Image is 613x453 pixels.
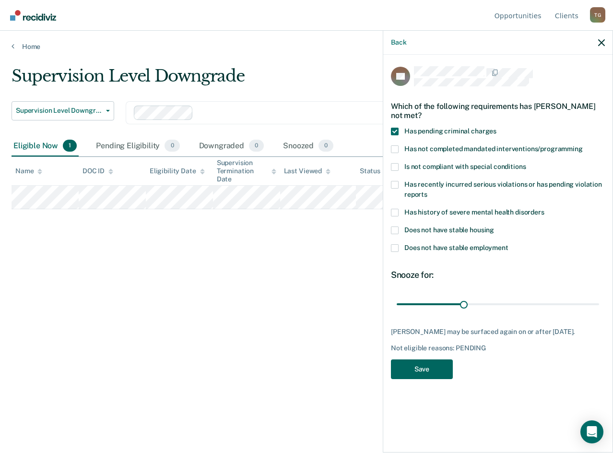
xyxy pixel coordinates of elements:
[12,66,563,94] div: Supervision Level Downgrade
[249,140,264,152] span: 0
[165,140,179,152] span: 0
[404,226,494,234] span: Does not have stable housing
[16,107,102,115] span: Supervision Level Downgrade
[404,145,583,153] span: Has not completed mandated interventions/programming
[281,136,335,157] div: Snoozed
[590,7,605,23] button: Profile dropdown button
[391,270,605,280] div: Snooze for:
[94,136,181,157] div: Pending Eligibility
[83,167,113,175] div: DOC ID
[284,167,330,175] div: Last Viewed
[391,38,406,47] button: Back
[10,10,56,21] img: Recidiviz
[12,42,601,51] a: Home
[404,244,508,251] span: Does not have stable employment
[404,127,496,135] span: Has pending criminal charges
[150,167,205,175] div: Eligibility Date
[391,344,605,352] div: Not eligible reasons: PENDING
[391,94,605,128] div: Which of the following requirements has [PERSON_NAME] not met?
[360,167,380,175] div: Status
[197,136,266,157] div: Downgraded
[404,163,526,170] span: Is not compliant with special conditions
[217,159,276,183] div: Supervision Termination Date
[318,140,333,152] span: 0
[391,328,605,336] div: [PERSON_NAME] may be surfaced again on or after [DATE].
[12,136,79,157] div: Eligible Now
[63,140,77,152] span: 1
[404,180,602,198] span: Has recently incurred serious violations or has pending violation reports
[590,7,605,23] div: T G
[404,208,544,216] span: Has history of severe mental health disorders
[391,359,453,379] button: Save
[15,167,42,175] div: Name
[580,420,603,443] div: Open Intercom Messenger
